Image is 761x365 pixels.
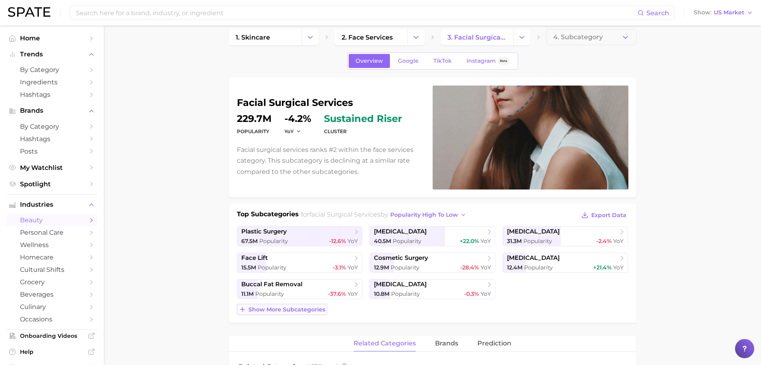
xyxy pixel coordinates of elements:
[6,288,97,301] a: beverages
[481,264,491,271] span: YoY
[20,123,84,130] span: by Category
[329,237,346,245] span: -12.6%
[20,148,84,155] span: Posts
[8,7,50,17] img: SPATE
[20,216,84,224] span: beauty
[503,226,628,246] a: [MEDICAL_DATA]31.3m Popularity-2.4% YoY
[20,241,84,249] span: wellness
[237,253,363,273] a: face lift15.5m Popularity-3.1% YoY
[356,58,383,64] span: Overview
[6,178,97,190] a: Spotlight
[20,164,84,172] span: My Watchlist
[309,211,380,218] span: facial surgical services
[553,34,603,41] span: 4. Subcategory
[20,91,84,98] span: Hashtags
[241,290,254,297] span: 11.1m
[393,237,421,245] span: Popularity
[507,254,560,262] span: [MEDICAL_DATA]
[613,237,624,245] span: YoY
[388,209,469,220] button: popularity high to low
[284,128,294,135] span: YoY
[374,228,427,235] span: [MEDICAL_DATA]
[6,346,97,358] a: Help
[596,237,612,245] span: -2.4%
[20,266,84,273] span: cultural shifts
[481,290,491,297] span: YoY
[6,48,97,60] button: Trends
[237,144,423,177] p: Facial surgical services ranks #2 within the face services category. This subcategory is declinin...
[20,303,84,311] span: culinary
[6,276,97,288] a: grocery
[6,32,97,44] a: Home
[237,226,363,246] a: plastic surgery67.5m Popularity-12.6% YoY
[6,64,97,76] a: by Category
[6,199,97,211] button: Industries
[507,264,523,271] span: 12.4m
[284,128,302,135] button: YoY
[348,237,358,245] span: YoY
[374,281,427,288] span: [MEDICAL_DATA]
[6,120,97,133] a: by Category
[435,340,458,347] span: brands
[524,264,553,271] span: Popularity
[460,264,479,271] span: -28.4%
[324,127,402,136] dt: cluster
[591,212,626,219] span: Export Data
[6,226,97,239] a: personal care
[407,29,425,45] button: Change Category
[301,211,469,218] span: for by
[324,114,402,124] span: sustained riser
[348,264,358,271] span: YoY
[374,290,389,297] span: 10.8m
[370,279,495,299] a: [MEDICAL_DATA]10.8m Popularity-0.3% YoY
[593,264,612,271] span: +21.4%
[20,315,84,323] span: occasions
[503,253,628,273] a: [MEDICAL_DATA]12.4m Popularity+21.4% YoY
[500,58,507,64] span: Beta
[328,290,346,297] span: -37.6%
[241,237,258,245] span: 67.5m
[20,348,84,355] span: Help
[302,29,319,45] button: Change Category
[579,209,628,221] button: Export Data
[348,290,358,297] span: YoY
[460,54,517,68] a: InstagramBeta
[258,264,286,271] span: Popularity
[354,340,416,347] span: related categories
[692,8,755,18] button: ShowUS Market
[391,264,419,271] span: Popularity
[6,313,97,325] a: occasions
[20,78,84,86] span: Ingredients
[20,180,84,188] span: Spotlight
[460,237,479,245] span: +22.0%
[20,107,84,114] span: Brands
[20,34,84,42] span: Home
[6,239,97,251] a: wellness
[441,29,513,45] a: 3. facial surgical services
[20,135,84,143] span: Hashtags
[374,237,391,245] span: 40.5m
[255,290,284,297] span: Popularity
[241,281,302,288] span: buccal fat removal
[391,290,420,297] span: Popularity
[20,332,84,339] span: Onboarding Videos
[237,209,299,221] h1: Top Subcategories
[6,76,97,88] a: Ingredients
[546,29,636,45] button: 4. Subcategory
[481,237,491,245] span: YoY
[333,264,346,271] span: -3.1%
[433,58,452,64] span: TikTok
[20,66,84,74] span: by Category
[6,263,97,276] a: cultural shifts
[714,10,744,15] span: US Market
[335,29,407,45] a: 2. face services
[248,306,325,313] span: Show more subcategories
[507,228,560,235] span: [MEDICAL_DATA]
[229,29,302,45] a: 1. skincare
[523,237,552,245] span: Popularity
[694,10,711,15] span: Show
[6,133,97,145] a: Hashtags
[241,264,256,271] span: 15.5m
[6,162,97,174] a: My Watchlist
[284,114,311,124] dd: -4.2%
